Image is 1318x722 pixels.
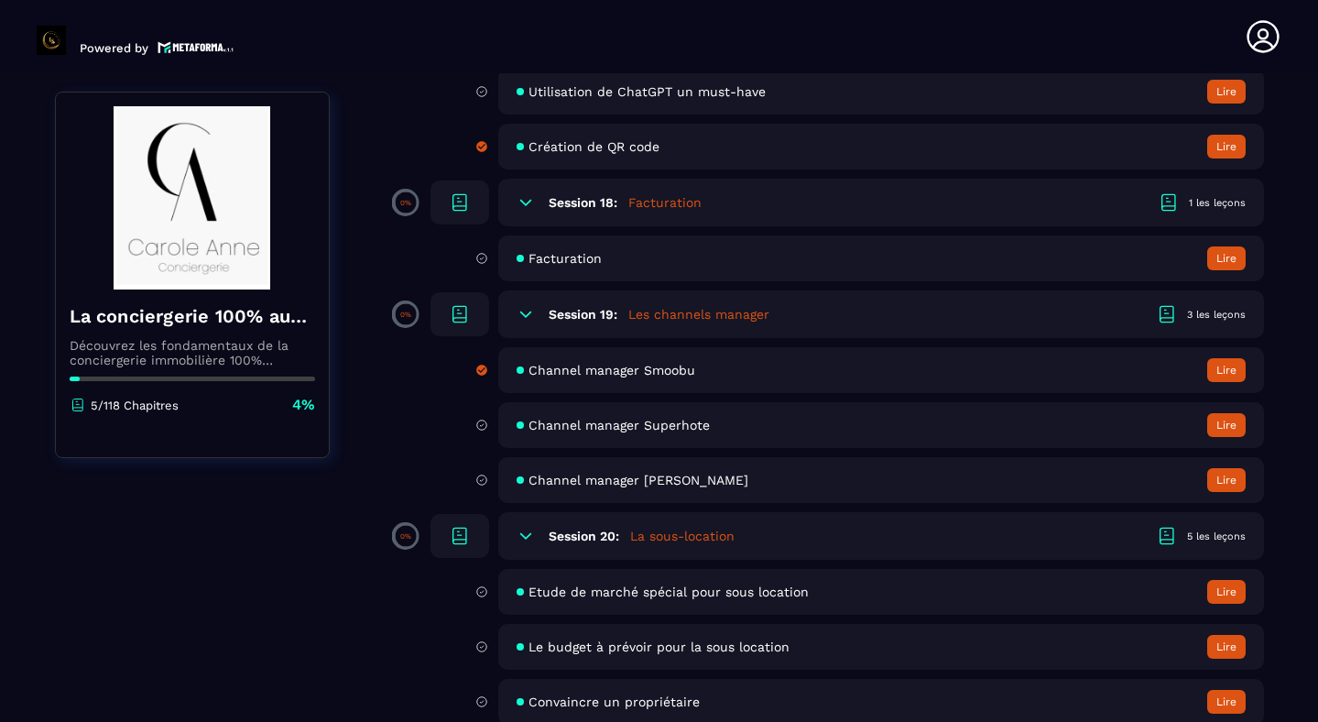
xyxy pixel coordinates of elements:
div: 1 les leçons [1189,196,1246,210]
span: Création de QR code [528,139,659,154]
p: 0% [400,199,411,207]
h5: Les channels manager [628,305,769,323]
h6: Session 18: [549,195,617,210]
p: 5/118 Chapitres [91,399,179,412]
p: Powered by [80,41,148,55]
span: Channel manager [PERSON_NAME] [528,473,748,487]
p: 0% [400,311,411,319]
span: Channel manager Smoobu [528,363,695,377]
h6: Session 19: [549,307,617,322]
span: Channel manager Superhote [528,418,710,432]
h5: Facturation [628,193,702,212]
span: Convaincre un propriétaire [528,695,700,709]
button: Lire [1207,635,1246,659]
div: 5 les leçons [1187,530,1246,543]
h6: Session 20: [549,529,619,543]
span: Le budget à prévoir pour la sous location [528,640,790,654]
button: Lire [1207,246,1246,270]
button: Lire [1207,135,1246,159]
img: banner [70,106,315,290]
span: Utilisation de ChatGPT un must-have [528,84,766,99]
span: Etude de marché spécial pour sous location [528,585,809,599]
button: Lire [1207,468,1246,492]
button: Lire [1207,580,1246,604]
button: Lire [1207,358,1246,382]
p: Découvrez les fondamentaux de la conciergerie immobilière 100% automatisée. Cette formation est c... [70,338,315,367]
h4: La conciergerie 100% automatisée [70,303,315,329]
p: 0% [400,532,411,541]
button: Lire [1207,80,1246,104]
p: 4% [292,395,315,415]
span: Facturation [528,251,602,266]
h5: La sous-location [630,527,735,545]
button: Lire [1207,413,1246,437]
img: logo-branding [37,26,66,55]
img: logo [158,39,234,55]
button: Lire [1207,690,1246,714]
div: 3 les leçons [1187,308,1246,322]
